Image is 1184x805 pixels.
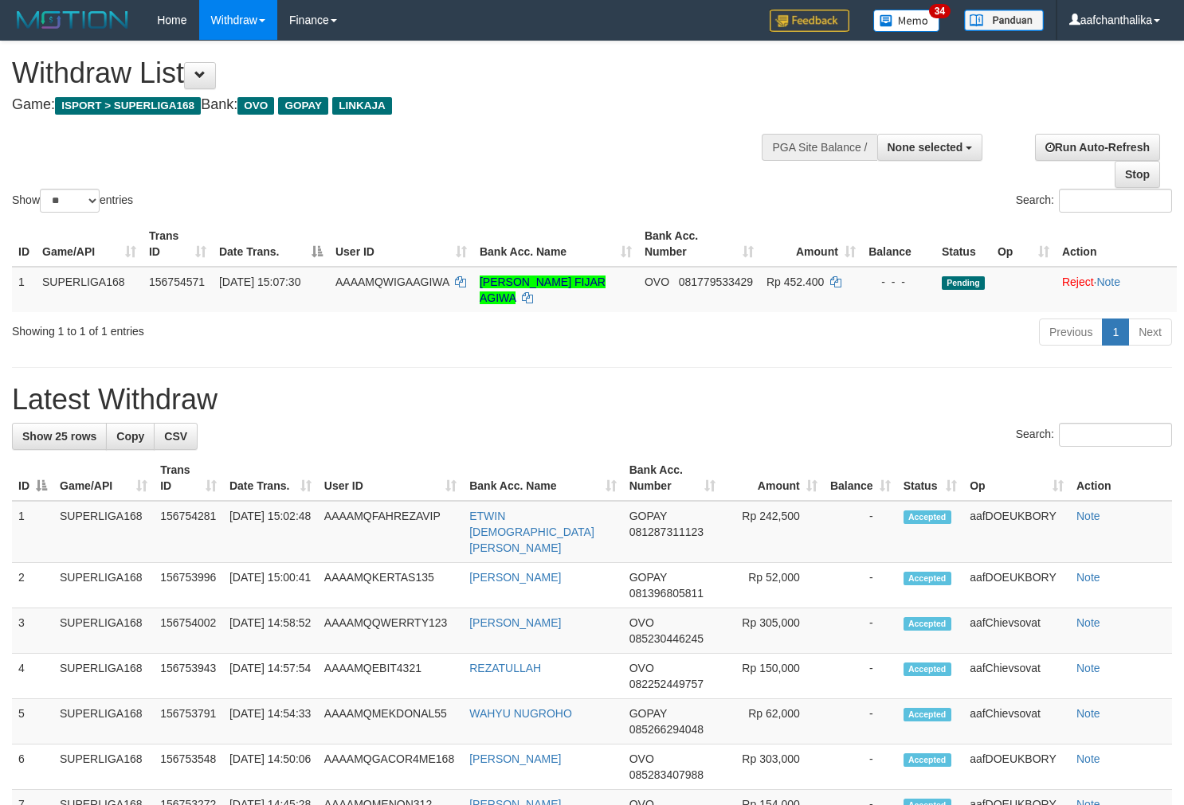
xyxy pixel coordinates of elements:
[623,455,723,501] th: Bank Acc. Number: activate to sort column ascending
[12,744,53,790] td: 6
[1076,662,1100,674] a: Note
[53,501,154,563] td: SUPERLIGA168
[929,4,951,18] span: 34
[963,744,1070,790] td: aafDOEUKBORY
[154,699,223,744] td: 156753791
[722,501,823,563] td: Rp 242,500
[904,572,951,585] span: Accepted
[766,275,824,288] span: Rp 452.400
[770,10,849,32] img: Feedback.jpg
[213,221,329,267] th: Date Trans.: activate to sort column descending
[154,423,198,450] a: CSV
[53,455,154,501] th: Game/API: activate to sort column ascending
[12,654,53,699] td: 4
[1070,455,1172,501] th: Action
[629,632,704,645] span: Copy 085230446245 to clipboard
[629,723,704,736] span: Copy 085266294048 to clipboard
[1059,423,1172,447] input: Search:
[335,275,449,288] span: AAAAMQWIGAAGIWA
[12,8,133,32] img: MOTION_logo.png
[629,510,667,522] span: GOPAY
[1056,267,1177,312] td: ·
[154,563,223,608] td: 156753996
[12,384,1172,416] h1: Latest Withdraw
[318,744,463,790] td: AAAAMQGACOR4ME168
[762,134,876,161] div: PGA Site Balance /
[219,275,300,288] span: [DATE] 15:07:30
[40,189,100,213] select: Showentries
[329,221,473,267] th: User ID: activate to sort column ascending
[469,616,561,629] a: [PERSON_NAME]
[149,275,205,288] span: 156754571
[904,510,951,524] span: Accepted
[824,699,897,744] td: -
[154,654,223,699] td: 156753943
[904,617,951,631] span: Accepted
[722,654,823,699] td: Rp 150,000
[824,455,897,501] th: Balance: activate to sort column ascending
[143,221,213,267] th: Trans ID: activate to sort column ascending
[318,455,463,501] th: User ID: activate to sort column ascending
[318,699,463,744] td: AAAAMQMEKDONAL55
[935,221,991,267] th: Status
[1076,510,1100,522] a: Note
[469,510,594,554] a: ETWIN [DEMOGRAPHIC_DATA][PERSON_NAME]
[469,707,572,720] a: WAHYU NUGROHO
[1102,318,1129,346] a: 1
[154,455,223,501] th: Trans ID: activate to sort column ascending
[904,662,951,676] span: Accepted
[1096,275,1120,288] a: Note
[22,430,96,443] span: Show 25 rows
[824,744,897,790] td: -
[722,563,823,608] td: Rp 52,000
[638,221,760,267] th: Bank Acc. Number: activate to sort column ascending
[824,501,897,563] td: -
[53,699,154,744] td: SUPERLIGA168
[154,744,223,790] td: 156753548
[1076,616,1100,629] a: Note
[12,455,53,501] th: ID: activate to sort column descending
[824,563,897,608] td: -
[1056,221,1177,267] th: Action
[629,678,704,690] span: Copy 082252449757 to clipboard
[888,141,963,154] span: None selected
[942,276,985,290] span: Pending
[223,501,318,563] td: [DATE] 15:02:48
[164,430,187,443] span: CSV
[629,526,704,538] span: Copy 081287311123 to clipboard
[12,317,481,339] div: Showing 1 to 1 of 1 entries
[1128,318,1172,346] a: Next
[629,752,654,765] span: OVO
[318,501,463,563] td: AAAAMQFAHREZAVIP
[629,707,667,720] span: GOPAY
[36,267,143,312] td: SUPERLIGA168
[991,221,1056,267] th: Op: activate to sort column ascending
[629,768,704,781] span: Copy 085283407988 to clipboard
[1039,318,1103,346] a: Previous
[963,501,1070,563] td: aafDOEUKBORY
[862,221,935,267] th: Balance
[897,455,963,501] th: Status: activate to sort column ascending
[1076,571,1100,584] a: Note
[53,608,154,654] td: SUPERLIGA168
[824,608,897,654] td: -
[868,274,929,290] div: - - -
[722,608,823,654] td: Rp 305,000
[36,221,143,267] th: Game/API: activate to sort column ascending
[873,10,940,32] img: Button%20Memo.svg
[722,455,823,501] th: Amount: activate to sort column ascending
[223,563,318,608] td: [DATE] 15:00:41
[904,708,951,721] span: Accepted
[964,10,1044,31] img: panduan.png
[12,189,133,213] label: Show entries
[1016,189,1172,213] label: Search:
[824,654,897,699] td: -
[645,275,669,288] span: OVO
[473,221,638,267] th: Bank Acc. Name: activate to sort column ascending
[278,97,328,115] span: GOPAY
[12,423,107,450] a: Show 25 rows
[469,752,561,765] a: [PERSON_NAME]
[463,455,622,501] th: Bank Acc. Name: activate to sort column ascending
[12,699,53,744] td: 5
[469,662,541,674] a: REZATULLAH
